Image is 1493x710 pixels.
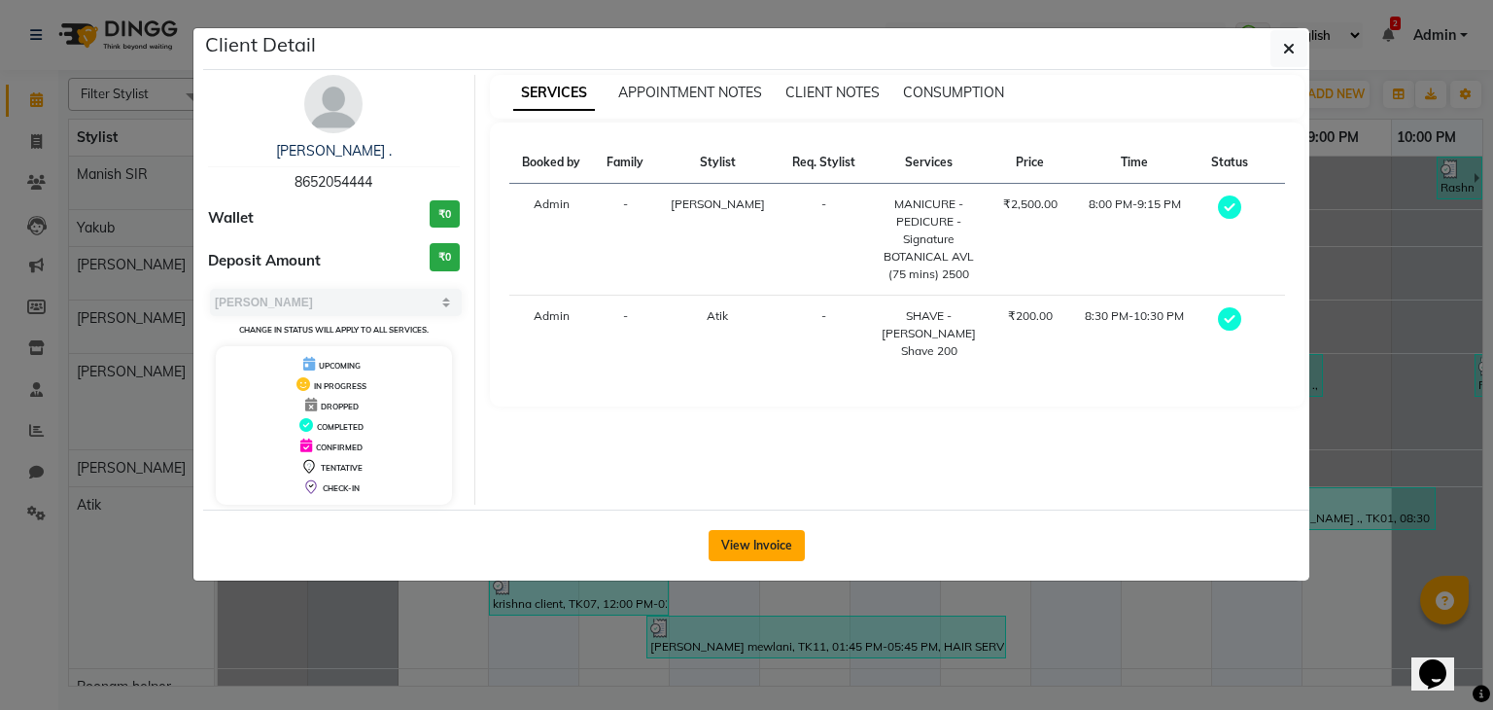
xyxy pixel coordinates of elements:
span: CONFIRMED [316,443,363,452]
th: Family [594,142,656,184]
img: avatar [304,75,363,133]
span: 8652054444 [295,173,372,191]
td: 8:30 PM-10:30 PM [1071,296,1198,373]
div: ₹200.00 [1001,307,1059,325]
span: CLIENT NOTES [785,84,880,101]
span: CONSUMPTION [903,84,1004,101]
th: Time [1071,142,1198,184]
td: - [779,296,869,373]
span: UPCOMING [319,361,361,371]
h3: ₹0 [430,200,460,229]
span: CHECK-IN [323,483,360,493]
div: SHAVE - [PERSON_NAME] Shave 200 [881,307,979,360]
span: SERVICES [513,76,595,111]
th: Stylist [656,142,779,184]
td: - [594,296,656,373]
span: Deposit Amount [208,250,321,272]
th: Services [869,142,990,184]
th: Booked by [509,142,594,184]
iframe: chat widget [1411,632,1474,691]
th: Status [1198,142,1261,184]
td: - [779,184,869,296]
button: View Invoice [709,530,805,561]
a: [PERSON_NAME] . [276,142,392,160]
span: COMPLETED [317,422,364,432]
div: MANICURE - PEDICURE - Signature BOTANICAL AVL (75 mins) 2500 [881,195,979,283]
th: Req. Stylist [779,142,869,184]
span: TENTATIVE [321,463,363,473]
td: Admin [509,296,594,373]
td: 8:00 PM-9:15 PM [1071,184,1198,296]
div: ₹2,500.00 [1001,195,1059,213]
td: - [594,184,656,296]
span: DROPPED [321,402,359,411]
span: Atik [707,308,728,323]
span: APPOINTMENT NOTES [618,84,762,101]
td: Admin [509,184,594,296]
h5: Client Detail [205,30,316,59]
h3: ₹0 [430,243,460,271]
small: Change in status will apply to all services. [239,325,429,335]
span: [PERSON_NAME] [671,196,765,211]
span: Wallet [208,207,254,230]
span: IN PROGRESS [314,381,366,391]
th: Price [990,142,1070,184]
